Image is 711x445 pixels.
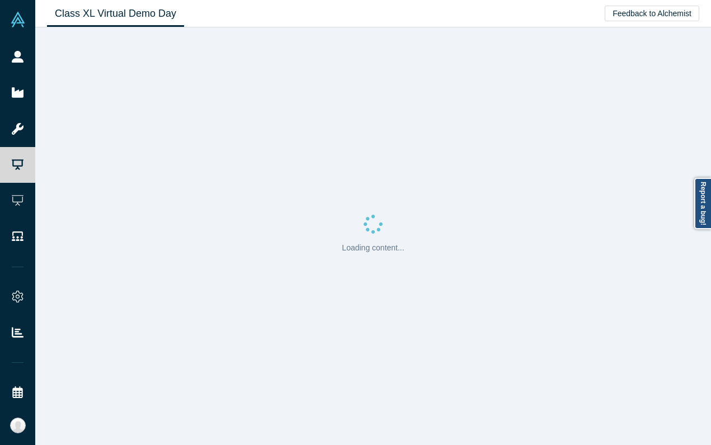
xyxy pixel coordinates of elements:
button: Feedback to Alchemist [605,6,699,21]
a: Report a bug! [694,178,711,229]
a: Class XL Virtual Demo Day [47,1,184,27]
img: Katinka Harsányi's Account [10,418,26,433]
p: Loading content... [342,242,404,254]
img: Alchemist Vault Logo [10,12,26,27]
